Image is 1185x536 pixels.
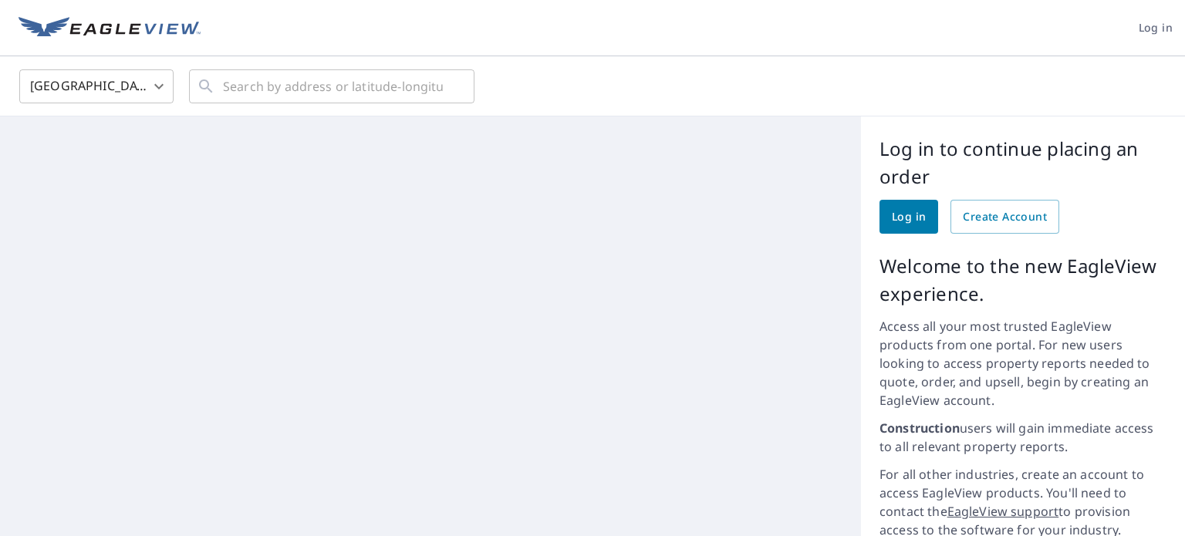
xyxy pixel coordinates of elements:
[879,135,1166,190] p: Log in to continue placing an order
[879,252,1166,308] p: Welcome to the new EagleView experience.
[947,503,1059,520] a: EagleView support
[963,207,1047,227] span: Create Account
[879,317,1166,410] p: Access all your most trusted EagleView products from one portal. For new users looking to access ...
[879,419,1166,456] p: users will gain immediate access to all relevant property reports.
[892,207,926,227] span: Log in
[879,420,960,437] strong: Construction
[19,65,174,108] div: [GEOGRAPHIC_DATA]
[950,200,1059,234] a: Create Account
[879,200,938,234] a: Log in
[223,65,443,108] input: Search by address or latitude-longitude
[19,17,201,40] img: EV Logo
[1139,19,1173,38] span: Log in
